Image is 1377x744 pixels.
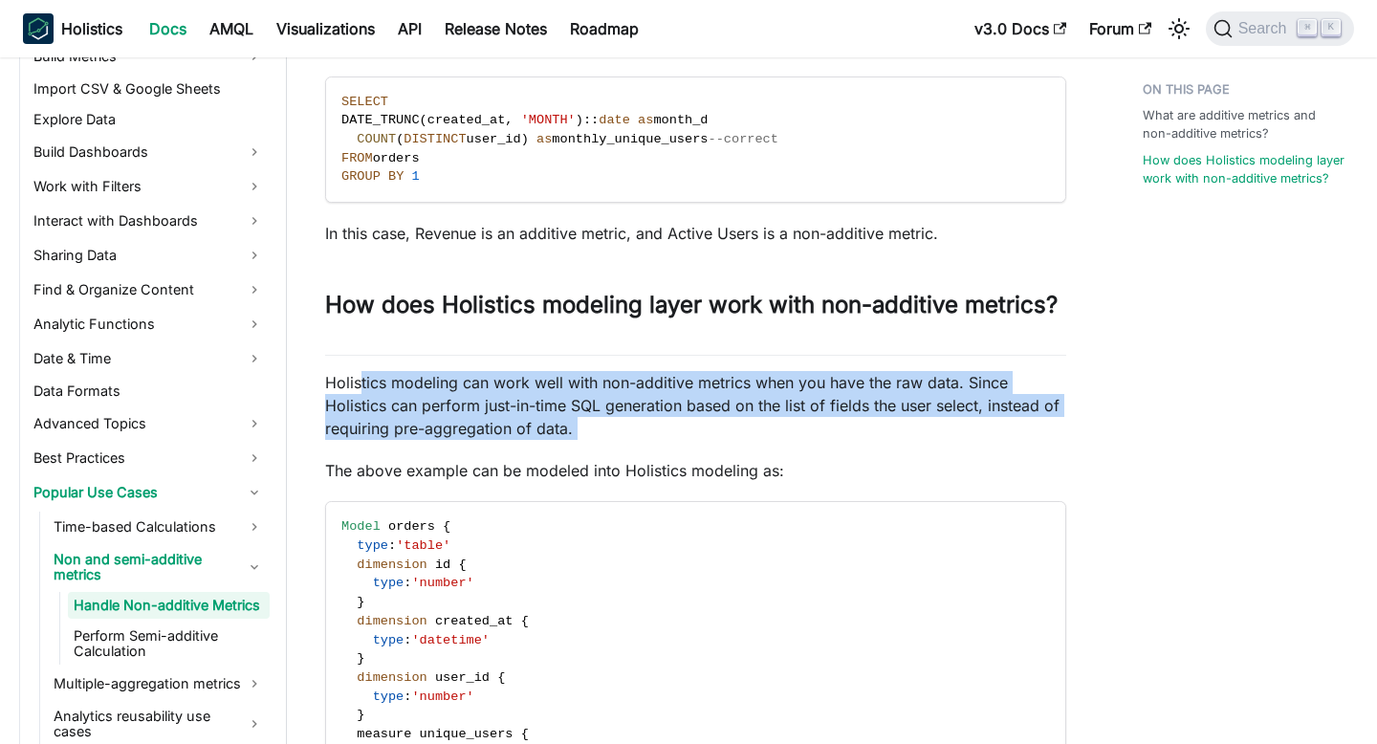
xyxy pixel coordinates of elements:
span: : [404,633,411,647]
span: user_id [435,670,490,685]
a: Advanced Topics [28,408,270,439]
p: In this case, Revenue is an additive metric, and Active Users is a non-additive metric. [325,222,1066,245]
a: Non and semi-additive metrics [48,546,270,588]
a: Find & Organize Content [28,274,270,305]
span: ( [420,113,427,127]
button: Search (Command+K) [1206,11,1354,46]
span: SELECT [341,95,388,109]
img: Holistics [23,13,54,44]
span: COUNT [357,132,396,146]
a: Data Formats [28,378,270,405]
span: type [373,633,404,647]
a: What are additive metrics and non-additive metrics? [1143,106,1346,142]
span: :: [583,113,599,127]
span: date [599,113,630,127]
span: GROUP [341,169,381,184]
a: Analytic Functions [28,309,270,339]
a: Roadmap [558,13,650,44]
span: dimension [357,558,426,572]
a: Interact with Dashboards [28,206,270,236]
a: Best Practices [28,443,270,473]
span: Model [341,519,381,534]
span: measure [357,727,411,741]
span: 'number' [411,689,473,704]
span: Search [1233,20,1299,37]
span: 'number' [411,576,473,590]
button: Switch between dark and light mode (currently light mode) [1164,13,1194,44]
b: Holistics [61,17,122,40]
a: Forum [1078,13,1163,44]
span: } [357,708,364,722]
a: Multiple-aggregation metrics [48,668,270,699]
span: { [521,727,529,741]
span: unique_users [420,727,514,741]
span: --correct [709,132,778,146]
a: v3.0 Docs [963,13,1078,44]
span: DATE_TRUNC [341,113,420,127]
a: Import CSV & Google Sheets [28,76,270,102]
p: Holistics modeling can work well with non-additive metrics when you have the raw data. Since Holi... [325,371,1066,440]
span: dimension [357,614,426,628]
a: Handle Non-additive Metrics [68,592,270,619]
a: Visualizations [265,13,386,44]
span: 'MONTH' [521,113,576,127]
span: type [373,576,404,590]
a: Date & Time [28,343,270,374]
span: : [388,538,396,553]
span: BY [388,169,404,184]
a: Docs [138,13,198,44]
span: 'datetime' [411,633,490,647]
a: Build Dashboards [28,137,270,167]
span: as [536,132,552,146]
span: orders [373,151,420,165]
span: ( [396,132,404,146]
span: : [404,689,411,704]
span: ) [521,132,529,146]
span: month_d [653,113,708,127]
a: Time-based Calculations [48,512,270,542]
span: } [357,651,364,666]
a: Explore Data [28,106,270,133]
span: : [404,576,411,590]
a: How does Holistics modeling layer work with non-additive metrics? [1143,151,1346,187]
span: created_at [427,113,506,127]
span: 1 [411,169,419,184]
span: user_id [467,132,521,146]
span: type [373,689,404,704]
p: The above example can be modeled into Holistics modeling as: [325,459,1066,482]
span: { [443,519,450,534]
span: type [357,538,388,553]
span: as [638,113,653,127]
a: Work with Filters [28,171,270,202]
span: ) [576,113,583,127]
a: Popular Use Cases [28,477,270,508]
kbd: ⌘ [1298,19,1317,36]
a: API [386,13,433,44]
a: Release Notes [433,13,558,44]
span: orders [388,519,435,534]
span: { [497,670,505,685]
span: FROM [341,151,373,165]
span: } [357,595,364,609]
span: , [505,113,513,127]
span: 'table' [396,538,450,553]
h2: How does Holistics modeling layer work with non-additive metrics? [325,291,1066,356]
span: { [521,614,529,628]
span: dimension [357,670,426,685]
span: { [458,558,466,572]
kbd: K [1322,19,1341,36]
a: Sharing Data [28,240,270,271]
a: HolisticsHolistics [23,13,122,44]
a: AMQL [198,13,265,44]
span: id [435,558,450,572]
a: Perform Semi-additive Calculation [68,623,270,665]
span: monthly_unique_users [552,132,708,146]
span: created_at [435,614,514,628]
span: DISTINCT [404,132,466,146]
